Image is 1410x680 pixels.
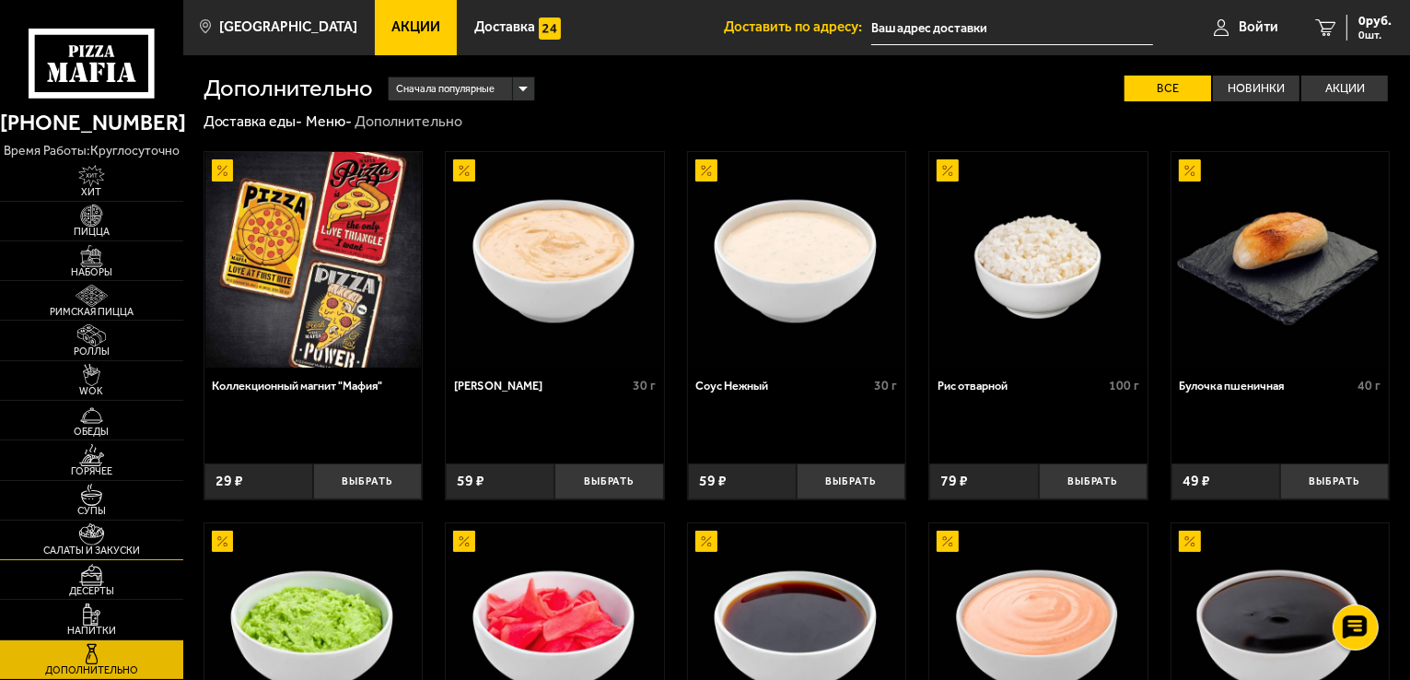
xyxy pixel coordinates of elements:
[1179,159,1201,182] img: Акционный
[695,379,869,393] div: Соус Нежный
[724,20,871,34] span: Доставить по адресу:
[1358,15,1392,28] span: 0 руб.
[212,531,234,553] img: Акционный
[797,463,905,499] button: Выбрать
[204,76,374,100] h1: Дополнительно
[875,378,898,393] span: 30 г
[1183,474,1210,488] span: 49 ₽
[938,379,1104,393] div: Рис отварной
[633,378,656,393] span: 30 г
[688,152,906,368] a: АкционныйСоус Нежный
[1109,378,1139,393] span: 100 г
[212,379,409,393] div: Коллекционный магнит "Мафия"
[306,112,352,130] a: Меню-
[695,531,717,553] img: Акционный
[554,463,663,499] button: Выбрать
[929,152,1148,368] a: АкционныйРис отварной
[689,152,904,368] img: Соус Нежный
[204,152,423,368] a: АкционныйКоллекционный магнит "Мафия"
[1172,152,1388,368] img: Булочка пшеничная
[695,159,717,182] img: Акционный
[1125,76,1211,102] label: Все
[313,463,422,499] button: Выбрать
[940,474,968,488] span: 79 ₽
[204,112,303,130] a: Доставка еды-
[216,474,243,488] span: 29 ₽
[937,159,959,182] img: Акционный
[1280,463,1389,499] button: Выбрать
[1213,76,1299,102] label: Новинки
[448,152,663,368] img: Соус Деликатес
[446,152,664,368] a: АкционныйСоус Деликатес
[1179,531,1201,553] img: Акционный
[1358,378,1381,393] span: 40 г
[453,531,475,553] img: Акционный
[212,159,234,182] img: Акционный
[355,112,462,132] div: Дополнительно
[396,76,495,103] span: Сначала популярные
[454,379,628,393] div: [PERSON_NAME]
[1358,29,1392,41] span: 0 шт.
[474,20,535,34] span: Доставка
[1171,152,1390,368] a: АкционныйБулочка пшеничная
[219,20,357,34] span: [GEOGRAPHIC_DATA]
[457,474,484,488] span: 59 ₽
[1301,76,1388,102] label: Акции
[1239,20,1278,34] span: Войти
[205,152,421,368] img: Коллекционный магнит "Мафия"
[937,531,959,553] img: Акционный
[391,20,440,34] span: Акции
[931,152,1147,368] img: Рис отварной
[871,11,1153,45] input: Ваш адрес доставки
[1179,379,1353,393] div: Булочка пшеничная
[1039,463,1148,499] button: Выбрать
[453,159,475,182] img: Акционный
[539,18,561,40] img: 15daf4d41897b9f0e9f617042186c801.svg
[699,474,727,488] span: 59 ₽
